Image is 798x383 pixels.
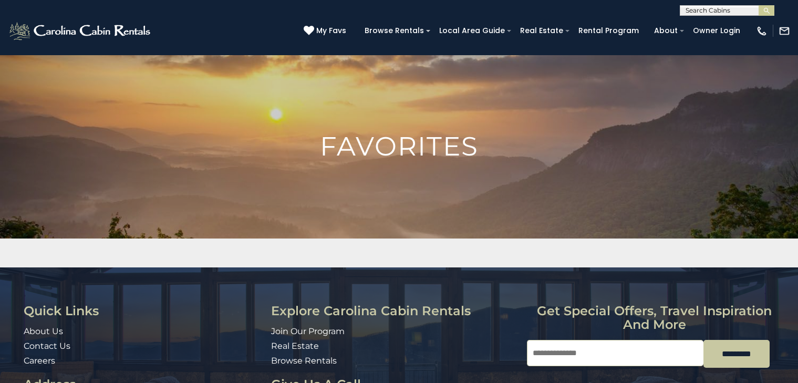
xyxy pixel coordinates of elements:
[24,326,63,336] a: About Us
[359,23,429,39] a: Browse Rentals
[688,23,745,39] a: Owner Login
[649,23,683,39] a: About
[434,23,510,39] a: Local Area Guide
[316,25,346,36] span: My Favs
[24,304,263,318] h3: Quick Links
[271,326,345,336] a: Join Our Program
[756,25,768,37] img: phone-regular-white.png
[271,304,519,318] h3: Explore Carolina Cabin Rentals
[24,356,55,366] a: Careers
[573,23,644,39] a: Rental Program
[515,23,568,39] a: Real Estate
[271,356,337,366] a: Browse Rentals
[8,20,153,42] img: White-1-2.png
[271,341,319,351] a: Real Estate
[527,304,782,332] h3: Get special offers, travel inspiration and more
[24,341,70,351] a: Contact Us
[779,25,790,37] img: mail-regular-white.png
[304,25,349,37] a: My Favs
